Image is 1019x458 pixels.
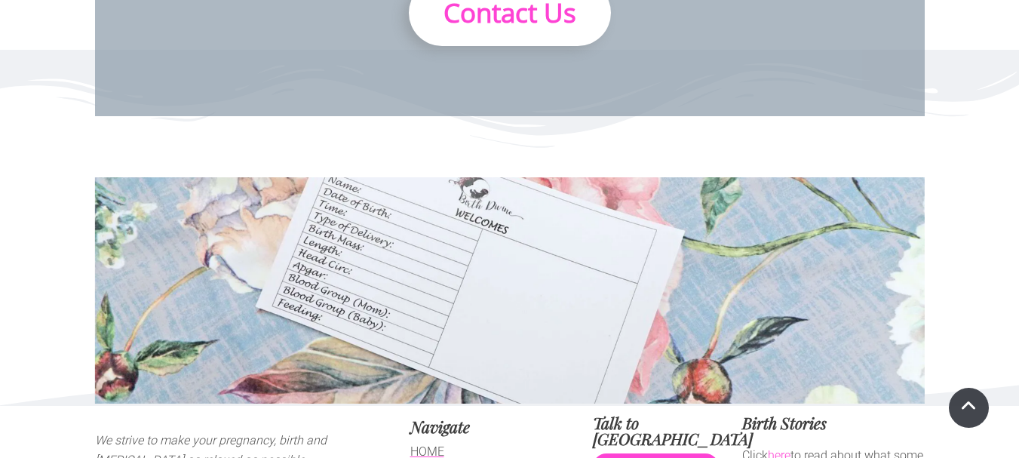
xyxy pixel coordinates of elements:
[742,412,827,433] span: Birth Stories
[949,388,989,428] a: Scroll To Top
[593,412,753,449] span: Talk to [GEOGRAPHIC_DATA]
[410,416,470,437] span: Navigate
